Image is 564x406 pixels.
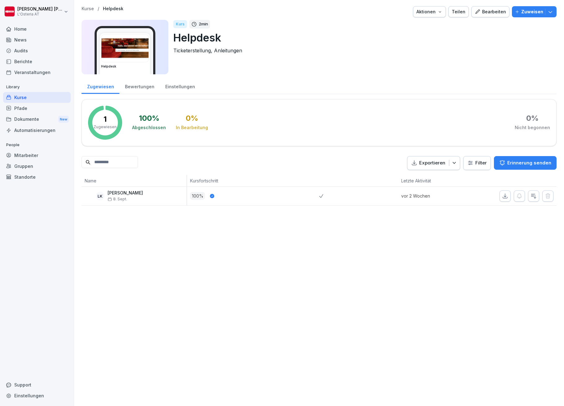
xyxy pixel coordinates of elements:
a: Standorte [3,172,71,182]
div: Support [3,379,71,390]
h3: Helpdesk [101,64,149,69]
p: Library [3,82,71,92]
button: Zuweisen [512,6,557,17]
p: Kursfortschritt [190,177,316,184]
a: Helpdesk [103,6,123,11]
div: New [58,116,69,123]
p: Ticketerstellung, Anleitungen [173,47,552,54]
button: Bearbeiten [471,6,509,17]
p: 2 min [199,21,208,27]
a: News [3,34,71,45]
a: Berichte [3,56,71,67]
div: LK [96,192,104,200]
p: [PERSON_NAME] [108,190,143,196]
a: Zugewiesen [82,78,119,94]
p: Zugewiesen [94,124,117,130]
a: Bewertungen [119,78,160,94]
p: Letzte Aktivität [401,177,461,184]
div: 0 % [526,115,539,122]
span: 8. Sept. [108,197,127,201]
div: 0 % [186,115,198,122]
p: L'Osteria AT [17,12,63,16]
a: Mitarbeiter [3,150,71,161]
p: [PERSON_NAME] [PERSON_NAME] [17,7,63,12]
button: Aktionen [413,6,446,17]
div: Bearbeiten [475,8,506,15]
div: Nicht begonnen [515,124,550,131]
p: Helpdesk [173,30,552,46]
p: 100 % [190,192,205,200]
p: Exportieren [419,159,445,167]
div: Aktionen [416,8,442,15]
p: / [98,6,99,11]
p: Zuweisen [521,8,543,15]
a: Home [3,24,71,34]
p: Erinnerung senden [507,159,551,166]
p: Name [85,177,184,184]
div: 100 % [139,115,159,122]
a: Kurse [82,6,94,11]
div: In Bearbeitung [176,124,208,131]
a: DokumenteNew [3,114,71,125]
button: Exportieren [407,156,460,170]
div: Abgeschlossen [132,124,166,131]
a: Veranstaltungen [3,67,71,78]
a: Kurse [3,92,71,103]
p: vor 2 Wochen [401,193,464,199]
button: Erinnerung senden [494,156,557,170]
div: Teilen [452,8,465,15]
a: Einstellungen [3,390,71,401]
a: Pfade [3,103,71,114]
p: 1 [104,116,107,123]
p: People [3,140,71,150]
div: Kurs [173,20,187,28]
div: Filter [467,160,487,166]
a: Einstellungen [160,78,200,94]
a: Gruppen [3,161,71,172]
a: Automatisierungen [3,125,71,136]
div: Dokumente [3,114,71,125]
a: Audits [3,45,71,56]
button: Teilen [448,6,469,17]
button: Filter [464,156,491,170]
img: d3p7xnq4nf40a70q9pthc1z9.png [101,35,149,62]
